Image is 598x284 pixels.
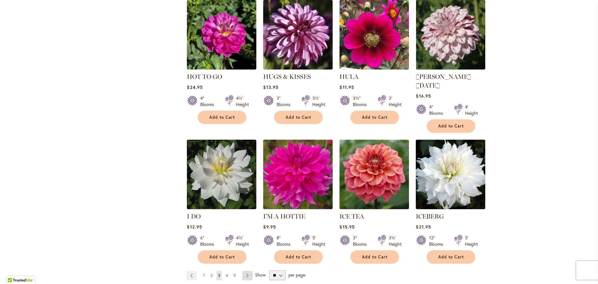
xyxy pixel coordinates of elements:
[187,65,256,71] a: HOT TO GO
[234,273,236,278] span: 5
[416,140,485,209] img: ICEBERG
[429,235,447,247] div: 12" Blooms
[339,73,358,80] a: HULA
[286,254,311,260] span: Add to Cart
[438,123,464,129] span: Add to Cart
[339,213,364,220] a: ICE TEA
[416,65,485,71] a: HULIN'S CARNIVAL
[350,111,399,124] button: Add to Cart
[211,273,212,278] span: 2
[353,95,370,108] div: 3½" Blooms
[312,235,325,247] div: 5' Height
[198,111,246,124] button: Add to Cart
[200,235,218,247] div: 6" Blooms
[389,95,401,108] div: 3' Height
[312,95,325,108] div: 3½' Height
[209,115,235,120] span: Add to Cart
[187,73,222,80] a: HOT TO GO
[218,273,220,278] span: 3
[429,104,447,116] div: 4" Blooms
[232,271,237,280] a: 5
[255,272,266,278] span: Show
[362,254,387,260] span: Add to Cart
[263,224,276,230] span: $9.95
[465,235,478,247] div: 3' Height
[236,95,249,108] div: 4½' Height
[187,224,202,230] span: $12.95
[416,224,431,230] span: $21.95
[202,271,206,280] a: 1
[389,235,401,247] div: 3½' Height
[187,213,201,220] a: I DO
[209,271,214,280] a: 2
[263,84,278,90] span: $13.95
[416,93,431,99] span: $16.95
[353,235,370,247] div: 3" Blooms
[187,205,256,210] a: I DO
[277,235,294,247] div: 8" Blooms
[362,115,387,120] span: Add to Cart
[339,140,409,209] img: ICE TEA
[187,84,202,90] span: $24.95
[198,250,246,264] button: Add to Cart
[465,104,478,116] div: 4' Height
[339,84,354,90] span: $11.95
[263,65,333,71] a: HUGS & KISSES
[438,254,464,260] span: Add to Cart
[263,213,305,220] a: I'M A HOTTIE
[339,224,354,230] span: $15.95
[226,273,228,278] span: 4
[339,65,409,71] a: HULA
[277,95,294,108] div: 3" Blooms
[200,95,218,108] div: 4" Blooms
[263,73,311,80] a: HUGS & KISSES
[416,213,444,220] a: ICEBERG
[286,115,311,120] span: Add to Cart
[224,271,230,280] a: 4
[416,205,485,210] a: ICEBERG
[416,73,471,89] a: [PERSON_NAME] [DATE]
[236,235,249,247] div: 4½' Height
[274,250,323,264] button: Add to Cart
[187,140,256,209] img: I DO
[5,262,22,279] iframe: Launch Accessibility Center
[339,205,409,210] a: ICE TEA
[263,140,333,209] img: I'm A Hottie
[203,273,205,278] span: 1
[209,254,235,260] span: Add to Cart
[427,119,475,133] button: Add to Cart
[274,111,323,124] button: Add to Cart
[427,250,475,264] button: Add to Cart
[263,205,333,210] a: I'm A Hottie
[350,250,399,264] button: Add to Cart
[288,272,305,278] span: per page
